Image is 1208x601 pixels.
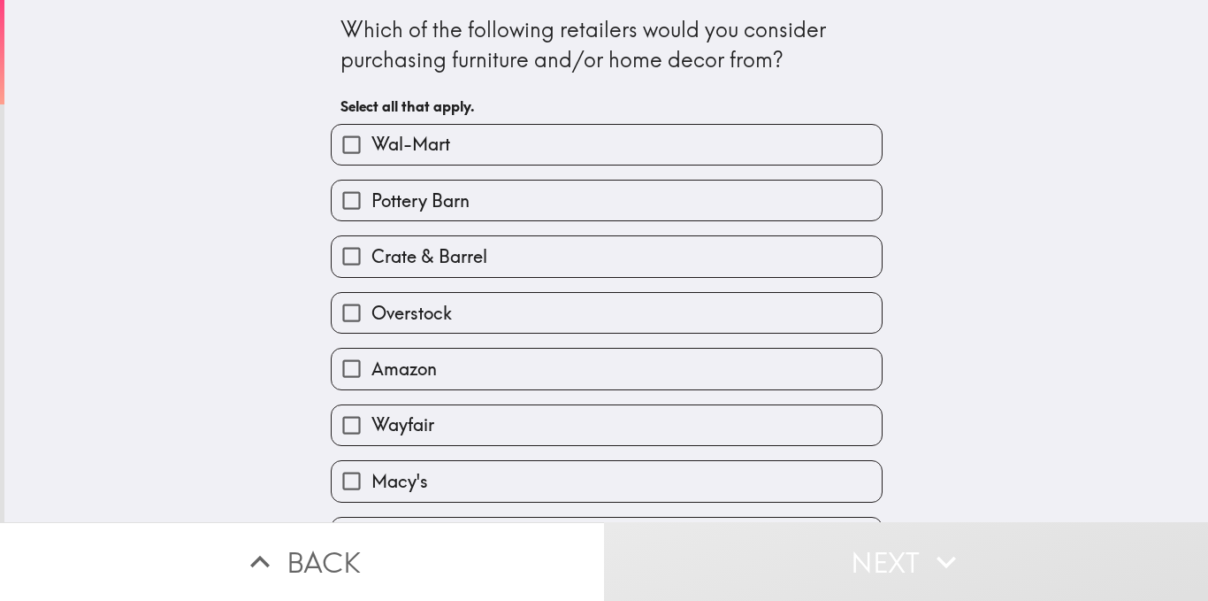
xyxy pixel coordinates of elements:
button: Overstock [332,293,882,333]
div: Which of the following retailers would you consider purchasing furniture and/or home decor from? [340,15,873,74]
span: Overstock [371,301,452,326]
button: Macy's [332,461,882,501]
button: Next [604,522,1208,601]
span: Pottery Barn [371,189,470,213]
h6: Select all that apply. [340,96,873,116]
button: Pottery Barn [332,181,882,220]
button: Amazon [332,349,882,389]
span: Amazon [371,357,437,381]
button: Wayfair [332,405,882,445]
span: Wayfair [371,412,434,437]
span: Crate & Barrel [371,244,487,269]
button: Crate & Barrel [332,236,882,276]
span: Macy's [371,469,428,494]
button: Wal-Mart [332,125,882,165]
span: Wal-Mart [371,132,450,157]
